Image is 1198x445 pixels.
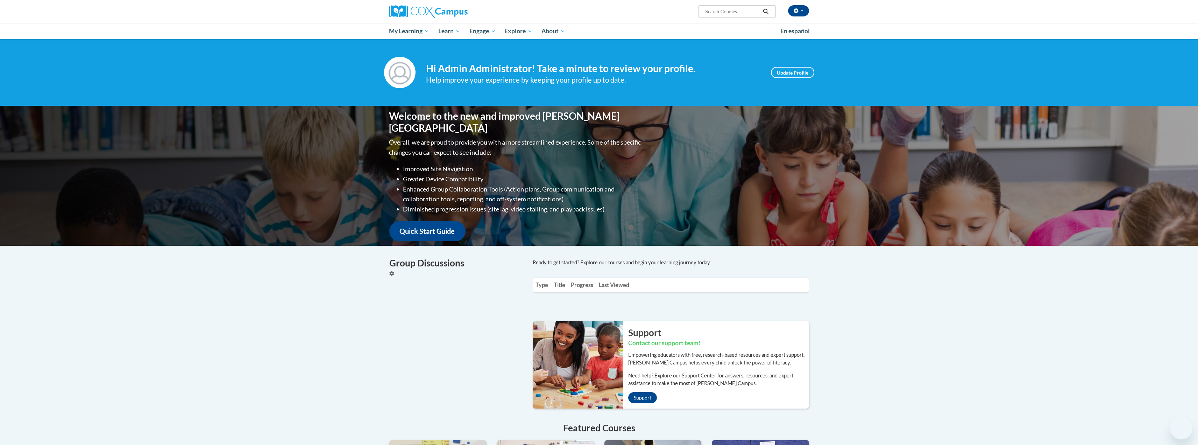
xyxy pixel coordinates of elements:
[568,278,596,292] th: Progress
[465,23,500,39] a: Engage
[628,326,809,339] h2: Support
[500,23,537,39] a: Explore
[771,67,814,78] a: Update Profile
[438,27,460,35] span: Learn
[1170,417,1192,439] iframe: Button to launch messaging window
[403,164,643,174] li: Improved Site Navigation
[541,27,565,35] span: About
[389,256,522,270] h4: Group Discussions
[403,204,643,214] li: Diminished progression issues (site lag, video stalling, and playback issues)
[628,392,657,403] a: Support
[551,278,568,292] th: Title
[403,184,643,204] li: Enhanced Group Collaboration Tools (Action plans, Group communication and collaboration tools, re...
[628,339,809,348] h3: Contact our support team!
[426,63,760,75] h4: Hi Admin Administrator! Take a minute to review your profile.
[628,372,809,387] p: Need help? Explore our Support Center for answers, resources, and expert assistance to make the m...
[780,27,810,35] span: En español
[469,27,496,35] span: Engage
[533,278,551,292] th: Type
[403,174,643,184] li: Greater Device Compatibility
[389,137,643,158] p: Overall, we are proud to provide you with a more streamlined experience. Some of the specific cha...
[760,7,771,16] button: Search
[704,7,760,16] input: Search Courses
[389,110,643,134] h1: Welcome to the new and improved [PERSON_NAME][GEOGRAPHIC_DATA]
[426,74,760,86] div: Help improve your experience by keeping your profile up to date.
[434,23,465,39] a: Learn
[389,5,468,18] img: Cox Campus
[776,24,814,39] a: En español
[527,321,623,409] img: ...
[389,27,429,35] span: My Learning
[385,23,434,39] a: My Learning
[379,23,820,39] div: Main menu
[389,5,522,18] a: Cox Campus
[389,221,466,241] a: Quick Start Guide
[596,278,632,292] th: Last Viewed
[384,57,416,88] img: Profile Image
[504,27,532,35] span: Explore
[628,351,809,367] p: Empowering educators with free, research-based resources and expert support, [PERSON_NAME] Campus...
[788,5,809,16] button: Account Settings
[537,23,570,39] a: About
[389,421,809,435] h4: Featured Courses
